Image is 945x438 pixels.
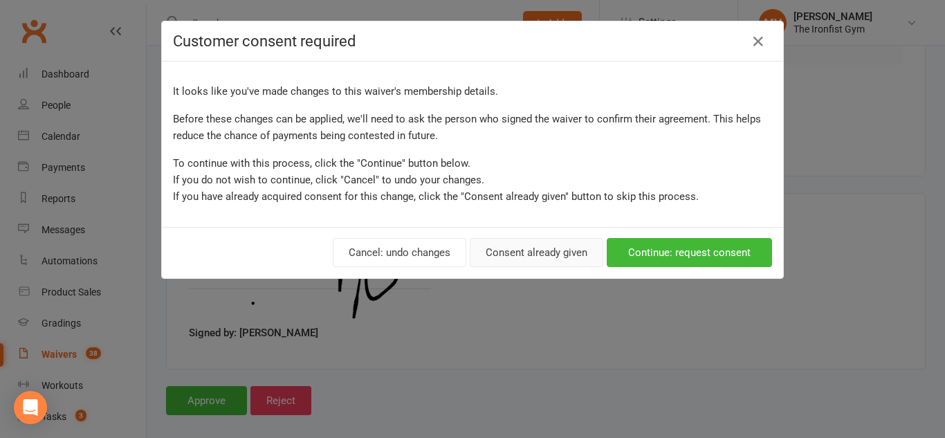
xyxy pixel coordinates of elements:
[333,238,466,267] button: Cancel: undo changes
[470,238,603,267] button: Consent already given
[173,33,356,50] span: Customer consent required
[173,155,772,205] p: To continue with this process, click the "Continue" button below. If you do not wish to continue,...
[173,190,699,203] span: If you have already acquired consent for this change, click the "Consent already given" button to...
[173,83,772,100] p: It looks like you've made changes to this waiver's membership details.
[14,391,47,424] div: Open Intercom Messenger
[173,111,772,144] p: Before these changes can be applied, we'll need to ask the person who signed the waiver to confir...
[747,30,769,53] button: Close
[607,238,772,267] button: Continue: request consent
